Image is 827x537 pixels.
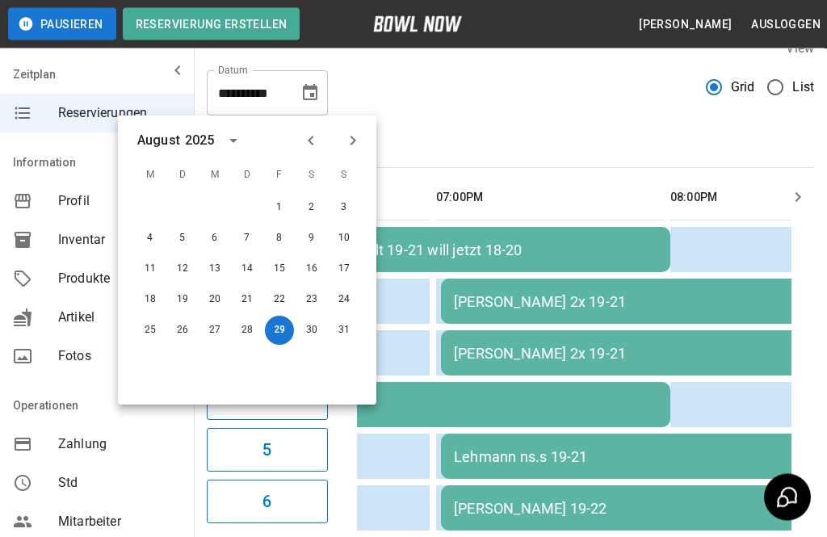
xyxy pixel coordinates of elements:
[58,435,181,455] span: Zahlung
[136,286,165,315] button: 18. Aug. 2025
[297,128,325,155] button: Previous month
[58,308,181,328] span: Artikel
[136,160,165,192] span: M
[233,317,262,346] button: 28. Aug. 2025
[207,480,328,524] button: 6
[265,194,294,223] button: 1. Aug. 2025
[207,429,328,472] button: 5
[233,224,262,254] button: 7. Aug. 2025
[265,160,294,192] span: F
[792,78,814,98] span: List
[58,513,181,532] span: Mitarbeiter
[136,317,165,346] button: 25. Aug. 2025
[233,286,262,315] button: 21. Aug. 2025
[200,286,229,315] button: 20. Aug. 2025
[137,132,180,151] div: August
[373,16,462,32] img: logo
[731,78,755,98] span: Grid
[294,78,326,110] button: Choose date, selected date is 29. Aug. 2025
[200,160,229,192] span: M
[220,128,247,155] button: calendar view is open, switch to year view
[297,286,326,315] button: 23. Aug. 2025
[436,175,664,221] th: 07:00PM
[58,347,181,367] span: Fotos
[8,8,116,40] button: Pausieren
[297,160,326,192] span: S
[265,255,294,284] button: 15. Aug. 2025
[265,286,294,315] button: 22. Aug. 2025
[136,224,165,254] button: 4. Aug. 2025
[233,255,262,284] button: 14. Aug. 2025
[200,255,229,284] button: 13. Aug. 2025
[123,8,300,40] button: Reservierung erstellen
[330,255,359,284] button: 17. Aug. 2025
[632,10,738,40] button: [PERSON_NAME]
[185,132,215,151] div: 2025
[265,224,294,254] button: 8. Aug. 2025
[58,231,181,250] span: Inventar
[168,317,197,346] button: 26. Aug. 2025
[339,128,367,155] button: Next month
[330,160,359,192] span: S
[330,317,359,346] button: 31. Aug. 2025
[218,397,657,414] div: Essig 6P 18-20
[200,224,229,254] button: 6. Aug. 2025
[262,489,271,515] h6: 6
[265,317,294,346] button: 29. Aug. 2025
[297,224,326,254] button: 9. Aug. 2025
[233,160,262,192] span: D
[207,129,814,168] div: inventory tabs
[58,474,181,493] span: Std
[330,224,359,254] button: 10. Aug. 2025
[330,286,359,315] button: 24. Aug. 2025
[297,255,326,284] button: 16. Aug. 2025
[58,270,181,289] span: Produkte
[786,41,814,57] label: View
[168,160,197,192] span: D
[218,242,657,259] div: [PERSON_NAME] Bezahlt 19-21 will jetzt 18-20
[168,224,197,254] button: 5. Aug. 2025
[168,255,197,284] button: 12. Aug. 2025
[58,104,181,124] span: Reservierungen
[330,194,359,223] button: 3. Aug. 2025
[136,255,165,284] button: 11. Aug. 2025
[297,317,326,346] button: 30. Aug. 2025
[58,192,181,212] span: Profil
[745,10,827,40] button: Ausloggen
[168,286,197,315] button: 19. Aug. 2025
[200,317,229,346] button: 27. Aug. 2025
[297,194,326,223] button: 2. Aug. 2025
[262,438,271,464] h6: 5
